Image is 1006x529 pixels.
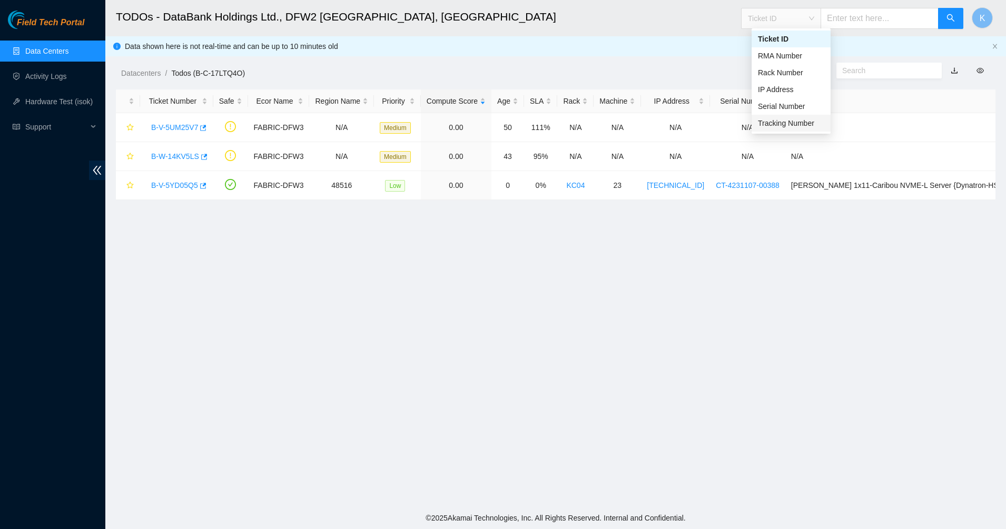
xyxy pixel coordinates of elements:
button: search [938,8,963,29]
div: Rack Number [752,64,831,81]
span: check-circle [225,179,236,190]
div: IP Address [758,84,824,95]
td: N/A [309,142,374,171]
td: N/A [557,113,594,142]
div: Serial Number [752,98,831,115]
td: FABRIC-DFW3 [248,142,310,171]
td: FABRIC-DFW3 [248,113,310,142]
div: IP Address [752,81,831,98]
td: N/A [594,113,641,142]
footer: © 2025 Akamai Technologies, Inc. All Rights Reserved. Internal and Confidential. [105,507,1006,529]
div: Rack Number [758,67,824,78]
td: N/A [309,113,374,142]
span: star [126,153,134,161]
span: Medium [380,122,411,134]
td: 48516 [309,171,374,200]
button: star [122,177,134,194]
span: exclamation-circle [225,121,236,132]
td: 43 [491,142,524,171]
td: N/A [594,142,641,171]
td: 95% [524,142,557,171]
button: star [122,148,134,165]
td: 111% [524,113,557,142]
a: Todos (B-C-17LTQ4O) [171,69,245,77]
span: star [126,182,134,190]
a: Activity Logs [25,72,67,81]
a: KC04 [566,181,585,189]
span: search [946,14,955,24]
span: Support [25,116,87,137]
td: FABRIC-DFW3 [248,171,310,200]
a: Data Centers [25,47,68,55]
span: eye [977,67,984,74]
td: N/A [710,113,785,142]
td: N/A [710,142,785,171]
td: N/A [641,142,710,171]
span: star [126,124,134,132]
td: 0.00 [421,113,491,142]
button: star [122,119,134,136]
td: 0% [524,171,557,200]
div: Ticket ID [758,33,824,45]
input: Enter text here... [821,8,939,29]
a: B-V-5YD05Q5 [151,181,198,189]
td: 0.00 [421,171,491,200]
span: / [165,69,167,77]
input: Search [842,65,928,76]
a: [TECHNICAL_ID] [647,181,704,189]
td: 0.00 [421,142,491,171]
a: download [951,66,958,75]
span: K [980,12,985,25]
div: Tracking Number [758,117,824,129]
div: Tracking Number [752,115,831,132]
a: B-W-14KV5LS [151,152,199,161]
td: 0 [491,171,524,200]
a: CT-4231107-00388 [716,181,780,189]
div: RMA Number [758,50,824,62]
a: Hardware Test (isok) [25,97,93,106]
div: Serial Number [758,101,824,112]
span: Field Tech Portal [17,18,84,28]
a: Akamai TechnologiesField Tech Portal [8,19,84,33]
button: K [972,7,993,28]
a: Datacenters [121,69,161,77]
button: download [943,62,966,79]
span: read [13,123,20,131]
td: N/A [641,113,710,142]
span: exclamation-circle [225,150,236,161]
span: Low [385,180,405,192]
td: 50 [491,113,524,142]
img: Akamai Technologies [8,11,53,29]
td: 23 [594,171,641,200]
span: double-left [89,161,105,180]
button: close [992,43,998,50]
td: N/A [557,142,594,171]
div: RMA Number [752,47,831,64]
span: Ticket ID [748,11,814,26]
a: B-V-5UM25V7 [151,123,198,132]
div: Ticket ID [752,31,831,47]
span: Medium [380,151,411,163]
